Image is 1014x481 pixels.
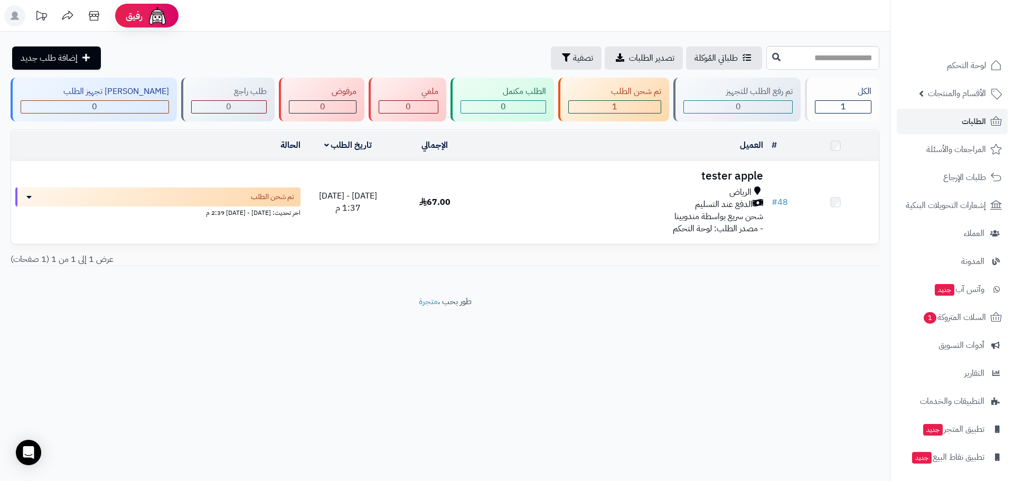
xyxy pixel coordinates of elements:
[912,452,932,464] span: جديد
[21,52,78,64] span: إضافة طلب جديد
[686,46,762,70] a: طلباتي المُوكلة
[568,86,661,98] div: تم شحن الطلب
[962,114,986,129] span: الطلبات
[897,137,1008,162] a: المراجعات والأسئلة
[897,165,1008,190] a: طلبات الإرجاع
[16,440,41,465] div: Open Intercom Messenger
[897,53,1008,78] a: لوحة التحكم
[897,389,1008,414] a: التطبيقات والخدمات
[551,46,602,70] button: تصفية
[8,78,179,121] a: [PERSON_NAME] تجهيز الطلب 0
[922,422,984,437] span: تطبيق المتجر
[461,86,547,98] div: الطلب مكتمل
[324,139,372,152] a: تاريخ الطلب
[21,101,168,113] div: 0
[483,170,763,182] h3: tester apple
[934,282,984,297] span: وآتس آب
[740,139,763,152] a: العميل
[920,394,984,409] span: التطبيقات والخدمات
[15,206,301,218] div: اخر تحديث: [DATE] - [DATE] 2:39 م
[729,186,752,199] span: الرياض
[695,199,753,211] span: الدفع عند التسليم
[736,100,741,113] span: 0
[573,52,593,64] span: تصفية
[569,101,661,113] div: 1
[251,192,294,202] span: تم شحن الطلب
[897,417,1008,442] a: تطبيق المتجرجديد
[926,142,986,157] span: المراجعات والأسئلة
[897,361,1008,386] a: التقارير
[28,5,54,29] a: تحديثات المنصة
[924,312,936,324] span: 1
[803,78,881,121] a: الكل1
[923,424,943,436] span: جديد
[935,284,954,296] span: جديد
[478,162,767,243] td: - مصدر الطلب: لوحة التحكم
[419,295,438,308] a: متجرة
[943,170,986,185] span: طلبات الإرجاع
[897,109,1008,134] a: الطلبات
[289,86,356,98] div: مرفوض
[3,253,445,266] div: عرض 1 إلى 1 من 1 (1 صفحات)
[897,305,1008,330] a: السلات المتروكة1
[367,78,448,121] a: ملغي 0
[12,46,101,70] a: إضافة طلب جديد
[897,333,1008,358] a: أدوات التسويق
[684,101,792,113] div: 0
[179,78,277,121] a: طلب راجع 0
[964,226,984,241] span: العملاء
[897,249,1008,274] a: المدونة
[280,139,301,152] a: الحالة
[897,221,1008,246] a: العملاء
[556,78,671,121] a: تم شحن الطلب 1
[911,450,984,465] span: تطبيق نقاط البيع
[772,196,777,209] span: #
[406,100,411,113] span: 0
[126,10,143,22] span: رفيق
[772,139,777,152] a: #
[419,196,450,209] span: 67.00
[92,100,97,113] span: 0
[612,100,617,113] span: 1
[191,86,267,98] div: طلب راجع
[897,445,1008,470] a: تطبيق نقاط البيعجديد
[277,78,367,121] a: مرفوض 0
[147,5,168,26] img: ai-face.png
[320,100,325,113] span: 0
[226,100,231,113] span: 0
[928,86,986,101] span: الأقسام والمنتجات
[448,78,557,121] a: الطلب مكتمل 0
[629,52,674,64] span: تصدير الطلبات
[671,78,803,121] a: تم رفع الطلب للتجهيز 0
[923,310,986,325] span: السلات المتروكة
[501,100,506,113] span: 0
[379,86,438,98] div: ملغي
[683,86,793,98] div: تم رفع الطلب للتجهيز
[605,46,683,70] a: تصدير الطلبات
[841,100,846,113] span: 1
[815,86,871,98] div: الكل
[319,190,377,214] span: [DATE] - [DATE] 1:37 م
[947,58,986,73] span: لوحة التحكم
[421,139,448,152] a: الإجمالي
[192,101,266,113] div: 0
[674,210,763,223] span: شحن سريع بواسطة مندوبينا
[694,52,738,64] span: طلباتي المُوكلة
[964,366,984,381] span: التقارير
[897,193,1008,218] a: إشعارات التحويلات البنكية
[289,101,356,113] div: 0
[938,338,984,353] span: أدوات التسويق
[906,198,986,213] span: إشعارات التحويلات البنكية
[897,277,1008,302] a: وآتس آبجديد
[961,254,984,269] span: المدونة
[21,86,169,98] div: [PERSON_NAME] تجهيز الطلب
[379,101,438,113] div: 0
[461,101,546,113] div: 0
[772,196,788,209] a: #48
